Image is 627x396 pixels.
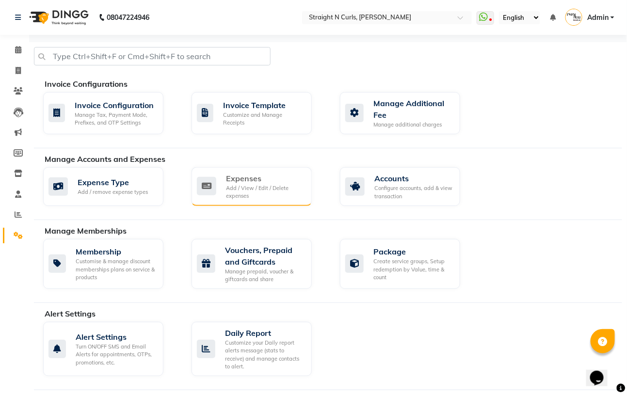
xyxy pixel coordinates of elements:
img: logo [25,4,91,31]
div: Accounts [374,173,452,184]
b: 08047224946 [107,4,149,31]
div: Daily Report [225,327,304,339]
div: Customize your Daily report alerts message (stats to receive) and manage contacts to alert. [225,339,304,371]
a: Invoice TemplateCustomize and Manage Receipts [192,92,325,134]
div: Membership [76,246,156,257]
div: Add / remove expense types [78,188,148,196]
a: Invoice ConfigurationManage Tax, Payment Mode, Prefixes, and OTP Settings [43,92,177,134]
img: Admin [565,9,582,26]
a: Expense TypeAdd / remove expense types [43,167,177,206]
div: Invoice Template [223,99,304,111]
span: Admin [587,13,609,23]
div: Add / View / Edit / Delete expenses [226,184,304,200]
div: Invoice Configuration [75,99,156,111]
a: Alert SettingsTurn ON/OFF SMS and Email Alerts for appointments, OTPs, promotions, etc. [43,322,177,376]
input: Type Ctrl+Shift+F or Cmd+Shift+F to search [34,47,271,65]
iframe: chat widget [586,357,617,386]
a: ExpensesAdd / View / Edit / Delete expenses [192,167,325,206]
a: Manage Additional FeeManage additional charges [340,92,474,134]
div: Expense Type [78,176,148,188]
div: Customize and Manage Receipts [223,111,304,127]
a: PackageCreate service groups, Setup redemption by Value, time & count [340,239,474,289]
div: Configure accounts, add & view transaction [374,184,452,200]
a: Daily ReportCustomize your Daily report alerts message (stats to receive) and manage contacts to ... [192,322,325,376]
div: Manage Additional Fee [373,97,452,121]
div: Turn ON/OFF SMS and Email Alerts for appointments, OTPs, promotions, etc. [76,343,156,367]
div: Alert Settings [76,331,156,343]
div: Manage Tax, Payment Mode, Prefixes, and OTP Settings [75,111,156,127]
div: Create service groups, Setup redemption by Value, time & count [373,257,452,282]
a: Vouchers, Prepaid and GiftcardsManage prepaid, voucher & giftcards and share [192,239,325,289]
div: Manage additional charges [373,121,452,129]
div: Manage prepaid, voucher & giftcards and share [225,268,304,284]
div: Vouchers, Prepaid and Giftcards [225,244,304,268]
div: Package [373,246,452,257]
a: AccountsConfigure accounts, add & view transaction [340,167,474,206]
a: MembershipCustomise & manage discount memberships plans on service & products [43,239,177,289]
div: Expenses [226,173,304,184]
div: Customise & manage discount memberships plans on service & products [76,257,156,282]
